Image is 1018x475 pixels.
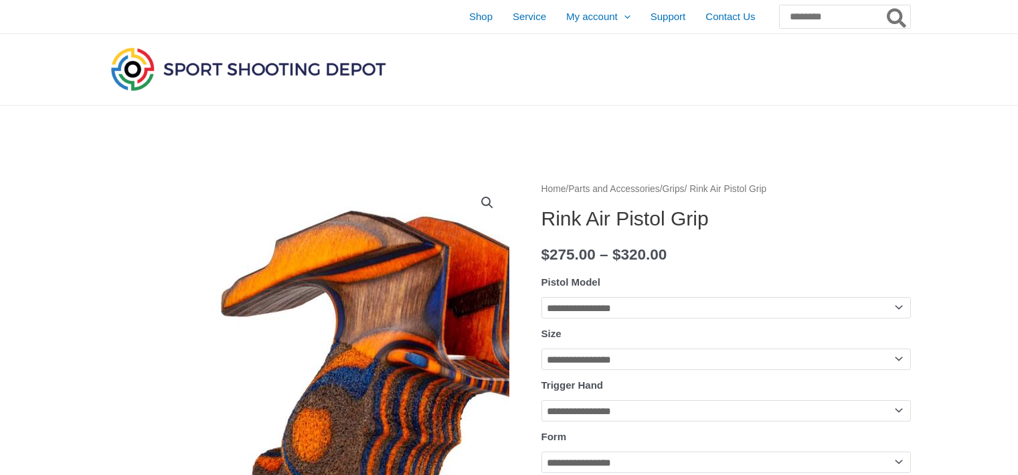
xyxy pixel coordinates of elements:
[541,246,596,263] bdi: 275.00
[612,246,621,263] span: $
[541,246,550,263] span: $
[612,246,667,263] bdi: 320.00
[600,246,608,263] span: –
[541,276,600,288] label: Pistol Model
[541,207,911,231] h1: Rink Air Pistol Grip
[541,328,562,339] label: Size
[541,181,911,198] nav: Breadcrumb
[884,5,910,28] button: Search
[108,44,389,94] img: Sport Shooting Depot
[541,184,566,194] a: Home
[475,191,499,215] a: View full-screen image gallery
[541,431,567,442] label: Form
[663,184,685,194] a: Grips
[541,379,604,391] label: Trigger Hand
[568,184,660,194] a: Parts and Accessories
